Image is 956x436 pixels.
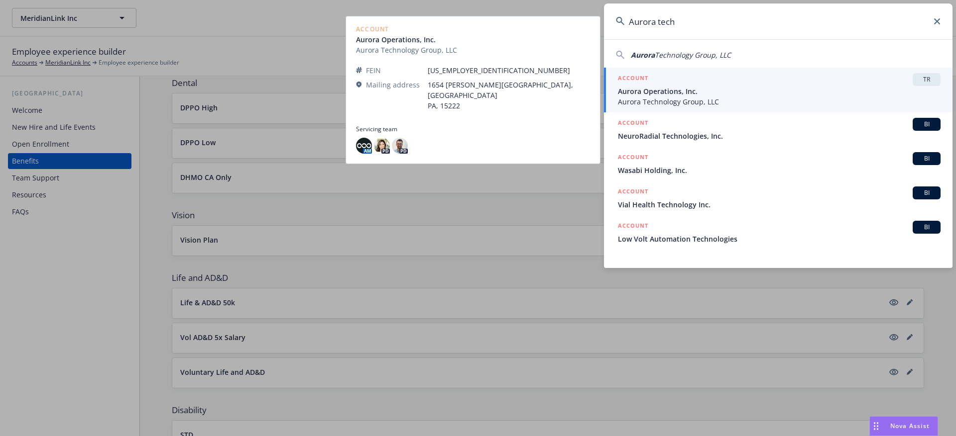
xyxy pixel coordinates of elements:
[618,186,648,198] h5: ACCOUNT
[618,221,648,233] h5: ACCOUNT
[869,416,938,436] button: Nova Assist
[604,3,953,39] input: Search...
[917,120,937,129] span: BI
[618,152,648,164] h5: ACCOUNT
[618,118,648,130] h5: ACCOUNT
[631,50,655,60] span: Aurora
[618,234,941,244] span: Low Volt Automation Technologies
[655,50,731,60] span: Technology Group, LLC
[604,68,953,112] a: ACCOUNTTRAurora Operations, Inc.Aurora Technology Group, LLC
[618,73,648,85] h5: ACCOUNT
[618,165,941,175] span: Wasabi Holding, Inc.
[917,188,937,197] span: BI
[604,112,953,147] a: ACCOUNTBINeuroRadial Technologies, Inc.
[618,131,941,141] span: NeuroRadial Technologies, Inc.
[604,215,953,250] a: ACCOUNTBILow Volt Automation Technologies
[604,147,953,181] a: ACCOUNTBIWasabi Holding, Inc.
[917,154,937,163] span: BI
[890,422,930,430] span: Nova Assist
[870,417,882,436] div: Drag to move
[604,181,953,215] a: ACCOUNTBIVial Health Technology Inc.
[618,199,941,210] span: Vial Health Technology Inc.
[618,96,941,107] span: Aurora Technology Group, LLC
[917,223,937,232] span: BI
[917,75,937,84] span: TR
[618,86,941,96] span: Aurora Operations, Inc.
